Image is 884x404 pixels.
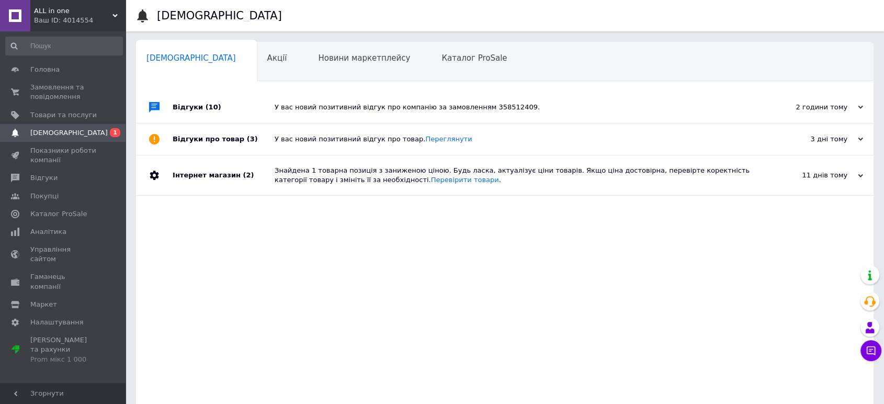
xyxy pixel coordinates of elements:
span: (2) [243,171,254,179]
div: Інтернет магазин [173,155,275,195]
span: Новини маркетплейсу [318,53,410,63]
a: Перевірити товари [431,176,499,184]
div: У вас новий позитивний відгук про компанію за замовленням 358512409. [275,103,758,112]
span: Налаштування [30,318,84,327]
a: Переглянути [425,135,472,143]
button: Чат з покупцем [860,340,881,361]
span: Аналітика [30,227,66,237]
span: Показники роботи компанії [30,146,97,165]
div: Відгуки [173,92,275,123]
div: Відгуки про товар [173,124,275,155]
span: [DEMOGRAPHIC_DATA] [146,53,236,63]
div: Prom мікс 1 000 [30,355,97,364]
input: Пошук [5,37,123,55]
span: Відгуки [30,173,58,183]
div: 3 дні тому [758,134,863,144]
div: Знайдена 1 товарна позиція з заниженою ціною. Будь ласка, актуалізує ціни товарів. Якщо ціна дост... [275,166,758,185]
span: Акції [267,53,287,63]
span: [DEMOGRAPHIC_DATA] [30,128,108,138]
span: 1 [110,128,120,137]
span: ALL in one [34,6,112,16]
div: 11 днів тому [758,171,863,180]
span: Покупці [30,192,59,201]
span: Замовлення та повідомлення [30,83,97,102]
span: Управління сайтом [30,245,97,264]
span: [PERSON_NAME] та рахунки [30,335,97,364]
div: У вас новий позитивний відгук про товар. [275,134,758,144]
span: Каталог ProSale [30,209,87,219]
div: 2 години тому [758,103,863,112]
span: (10) [206,103,221,111]
span: (3) [247,135,258,143]
h1: [DEMOGRAPHIC_DATA] [157,9,282,22]
span: Маркет [30,300,57,309]
span: Гаманець компанії [30,272,97,291]
div: Ваш ID: 4014554 [34,16,126,25]
span: Головна [30,65,60,74]
span: Товари та послуги [30,110,97,120]
span: Каталог ProSale [441,53,507,63]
